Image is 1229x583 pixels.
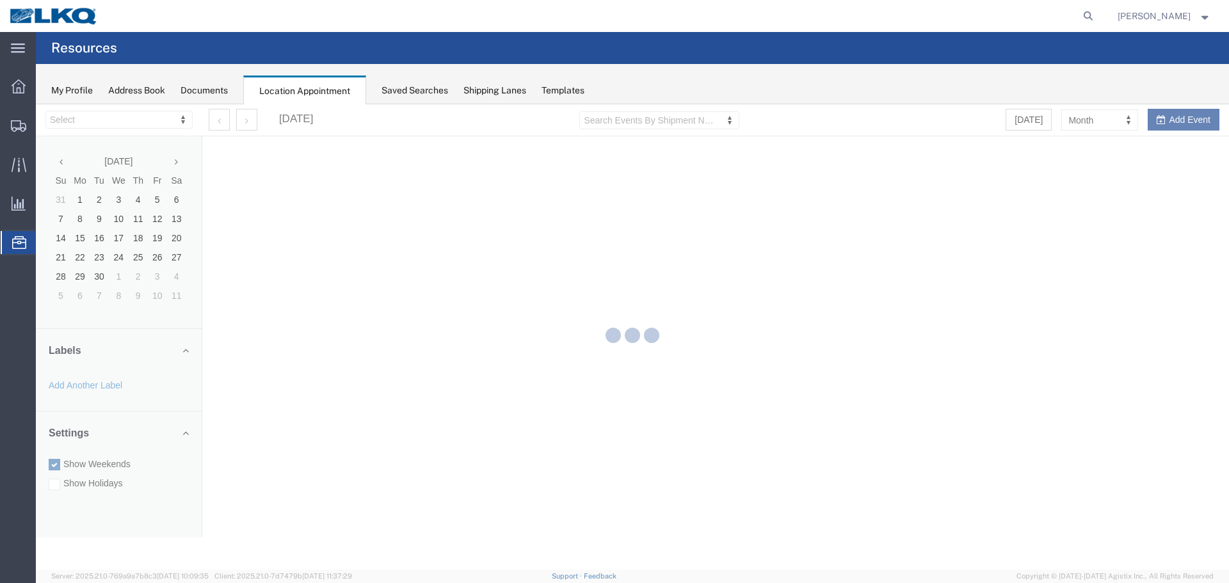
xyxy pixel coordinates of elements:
[302,572,352,580] span: [DATE] 11:37:29
[1117,8,1212,24] button: [PERSON_NAME]
[542,84,584,97] div: Templates
[584,572,616,580] a: Feedback
[1118,9,1191,23] span: William Haney
[214,572,352,580] span: Client: 2025.21.0-7d7479b
[552,572,584,580] a: Support
[108,84,165,97] div: Address Book
[9,6,99,26] img: logo
[51,84,93,97] div: My Profile
[51,572,209,580] span: Server: 2025.21.0-769a9a7b8c3
[51,32,117,64] h4: Resources
[382,84,448,97] div: Saved Searches
[1016,571,1214,582] span: Copyright © [DATE]-[DATE] Agistix Inc., All Rights Reserved
[181,84,228,97] div: Documents
[157,572,209,580] span: [DATE] 10:09:35
[463,84,526,97] div: Shipping Lanes
[243,76,366,105] div: Location Appointment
